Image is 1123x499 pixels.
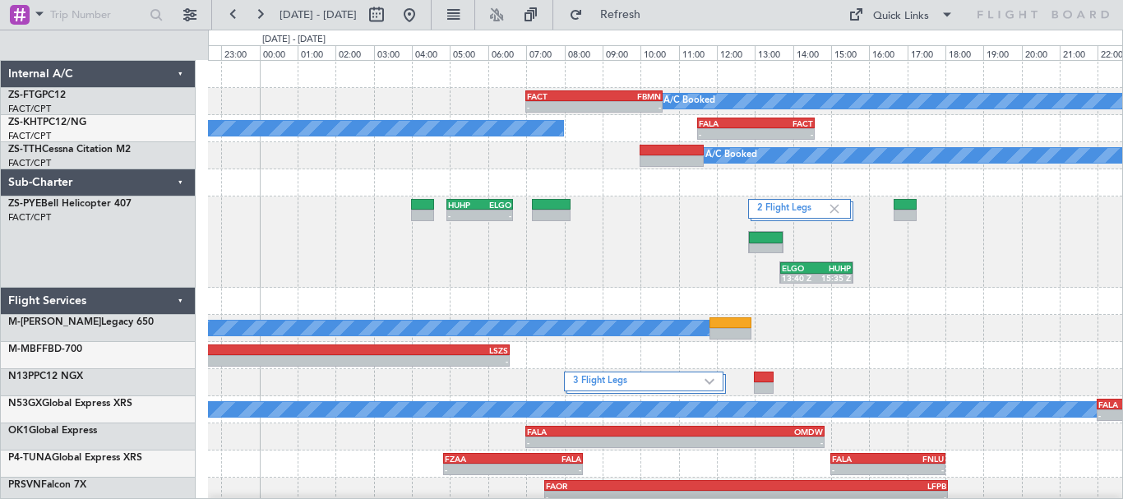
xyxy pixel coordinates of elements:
[526,45,564,60] div: 07:00
[573,375,705,389] label: 3 Flight Legs
[8,480,41,490] span: PRSVN
[756,118,813,128] div: FACT
[527,102,594,112] div: -
[262,33,326,47] div: [DATE] - [DATE]
[679,45,717,60] div: 11:00
[50,2,145,27] input: Trip Number
[1060,45,1098,60] div: 21:00
[317,356,508,366] div: -
[488,45,526,60] div: 06:00
[8,317,101,327] span: M-[PERSON_NAME]
[8,199,41,209] span: ZS-PYE
[8,145,131,155] a: ZS-TTHCessna Citation M2
[8,399,132,409] a: N53GXGlobal Express XRS
[450,45,488,60] div: 05:00
[8,426,97,436] a: OK1Global Express
[127,345,317,355] div: FALA
[8,145,42,155] span: ZS-TTH
[513,454,581,464] div: FALA
[757,202,827,216] label: 2 Flight Legs
[445,464,513,474] div: -
[8,344,48,354] span: M-MBFF
[8,103,51,115] a: FACT/CPT
[260,45,298,60] div: 00:00
[565,45,603,60] div: 08:00
[699,129,756,139] div: -
[945,45,983,60] div: 18:00
[221,45,259,60] div: 23:00
[280,7,357,22] span: [DATE] - [DATE]
[832,464,888,474] div: -
[782,273,816,283] div: 13:40 Z
[640,45,678,60] div: 10:00
[8,157,51,169] a: FACT/CPT
[663,89,715,113] div: A/C Booked
[594,91,660,101] div: FBMN
[699,118,756,128] div: FALA
[8,118,43,127] span: ZS-KHT
[705,378,714,385] img: arrow-gray.svg
[513,464,581,474] div: -
[586,9,655,21] span: Refresh
[546,481,746,491] div: FAOR
[335,45,373,60] div: 02:00
[8,317,154,327] a: M-[PERSON_NAME]Legacy 650
[1022,45,1060,60] div: 20:00
[561,2,660,28] button: Refresh
[594,102,660,112] div: -
[298,45,335,60] div: 01:00
[8,372,34,381] span: N13P
[831,45,869,60] div: 15:00
[8,453,52,463] span: P4-TUNA
[869,45,907,60] div: 16:00
[448,200,480,210] div: HUHP
[816,263,851,273] div: HUHP
[374,45,412,60] div: 03:00
[746,481,947,491] div: LFPB
[8,399,42,409] span: N53GX
[8,118,86,127] a: ZS-KHTPC12/NG
[8,480,86,490] a: PRSVNFalcon 7X
[445,454,513,464] div: FZAA
[832,454,888,464] div: FALA
[8,130,51,142] a: FACT/CPT
[888,464,944,474] div: -
[827,201,842,216] img: gray-close.svg
[412,45,450,60] div: 04:00
[127,356,317,366] div: -
[8,211,51,224] a: FACT/CPT
[888,454,944,464] div: FNLU
[782,263,816,273] div: ELGO
[717,45,755,60] div: 12:00
[527,437,675,447] div: -
[755,45,793,60] div: 13:00
[8,426,29,436] span: OK1
[675,437,823,447] div: -
[8,90,66,100] a: ZS-FTGPC12
[603,45,640,60] div: 09:00
[479,200,511,210] div: ELGO
[527,427,675,437] div: FALA
[793,45,831,60] div: 14:00
[816,273,851,283] div: 15:35 Z
[479,210,511,220] div: -
[756,129,813,139] div: -
[873,8,929,25] div: Quick Links
[8,344,82,354] a: M-MBFFBD-700
[908,45,945,60] div: 17:00
[983,45,1021,60] div: 19:00
[8,372,83,381] a: N13PPC12 NGX
[8,199,132,209] a: ZS-PYEBell Helicopter 407
[705,143,757,168] div: A/C Booked
[448,210,480,220] div: -
[527,91,594,101] div: FACT
[675,427,823,437] div: OMDW
[840,2,962,28] button: Quick Links
[8,453,142,463] a: P4-TUNAGlobal Express XRS
[8,90,42,100] span: ZS-FTG
[317,345,508,355] div: LSZS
